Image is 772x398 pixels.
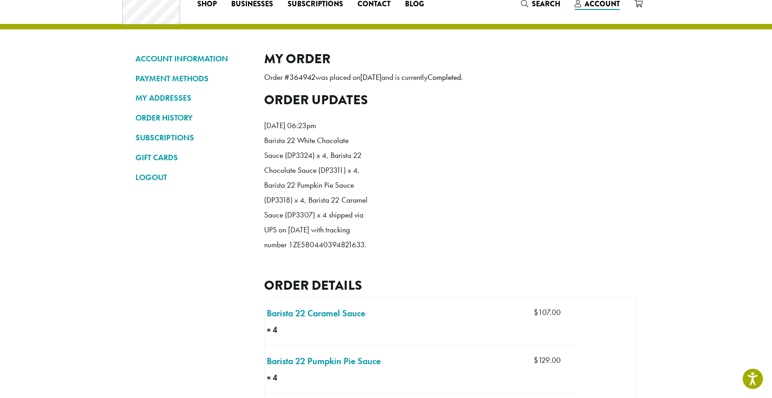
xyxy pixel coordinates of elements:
mark: 364942 [289,72,316,82]
a: MY ADDRESSES [135,90,251,106]
h2: Order updates [264,92,637,108]
a: LOGOUT [135,170,251,185]
a: Barista 22 Pumpkin Pie Sauce [267,354,381,368]
p: Order # was placed on and is currently . [264,70,637,85]
mark: Completed [428,72,461,82]
p: Barista 22 White Chocolate Sauce (DP3324) x 4, Barista 22 Chocolate Sauce (DP3311) x 4, Barista 2... [264,133,368,253]
strong: × 4 [267,324,302,336]
a: Barista 22 Caramel Sauce [267,306,365,320]
bdi: 129.00 [534,355,561,365]
strong: × 4 [267,372,306,384]
h2: My Order [264,51,637,67]
a: GIFT CARDS [135,150,251,165]
a: SUBSCRIPTIONS [135,130,251,145]
mark: [DATE] [360,72,381,82]
bdi: 107.00 [534,307,561,317]
h2: Order details [264,278,637,293]
a: ORDER HISTORY [135,110,251,125]
a: ACCOUNT INFORMATION [135,51,251,66]
p: [DATE] 06:23pm [264,118,368,133]
a: PAYMENT METHODS [135,71,251,86]
span: $ [534,355,538,365]
span: $ [534,307,538,317]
